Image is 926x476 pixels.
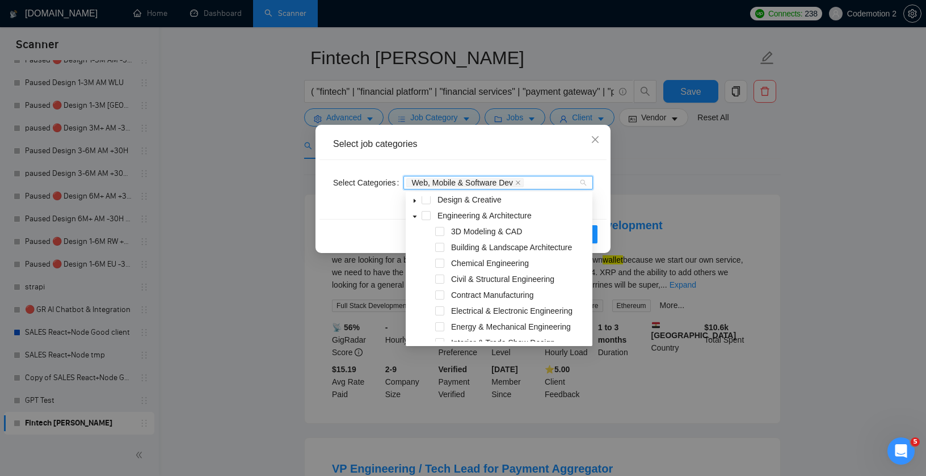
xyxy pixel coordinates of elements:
[449,256,590,270] span: Chemical Engineering
[449,336,590,349] span: Interior & Trade Show Design
[449,241,590,254] span: Building & Landscape Architecture
[451,306,573,315] span: Electrical & Electronic Engineering
[406,178,524,187] span: Web, Mobile & Software Dev
[437,195,502,204] span: Design & Creative
[887,437,915,465] iframe: Intercom live chat
[451,275,554,284] span: Civil & Structural Engineering
[412,198,418,204] span: caret-down
[437,211,532,220] span: Engineering & Architecture
[449,320,590,334] span: Energy & Mechanical Engineering
[451,227,522,236] span: 3D Modeling & CAD
[435,209,590,222] span: Engineering & Architecture
[411,179,513,187] span: Web, Mobile & Software Dev
[333,174,403,192] label: Select Categories
[451,338,555,347] span: Interior & Trade Show Design
[515,180,521,186] span: close
[449,304,590,318] span: Electrical & Electronic Engineering
[451,259,529,268] span: Chemical Engineering
[526,178,528,187] input: Select Categories
[449,288,590,302] span: Contract Manufacturing
[435,193,590,207] span: Design & Creative
[911,437,920,446] span: 5
[449,272,590,286] span: Civil & Structural Engineering
[591,135,600,144] span: close
[580,125,611,155] button: Close
[333,138,593,150] div: Select job categories
[451,243,572,252] span: Building & Landscape Architecture
[451,290,534,300] span: Contract Manufacturing
[451,322,571,331] span: Energy & Mechanical Engineering
[449,225,590,238] span: 3D Modeling & CAD
[412,214,418,220] span: caret-down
